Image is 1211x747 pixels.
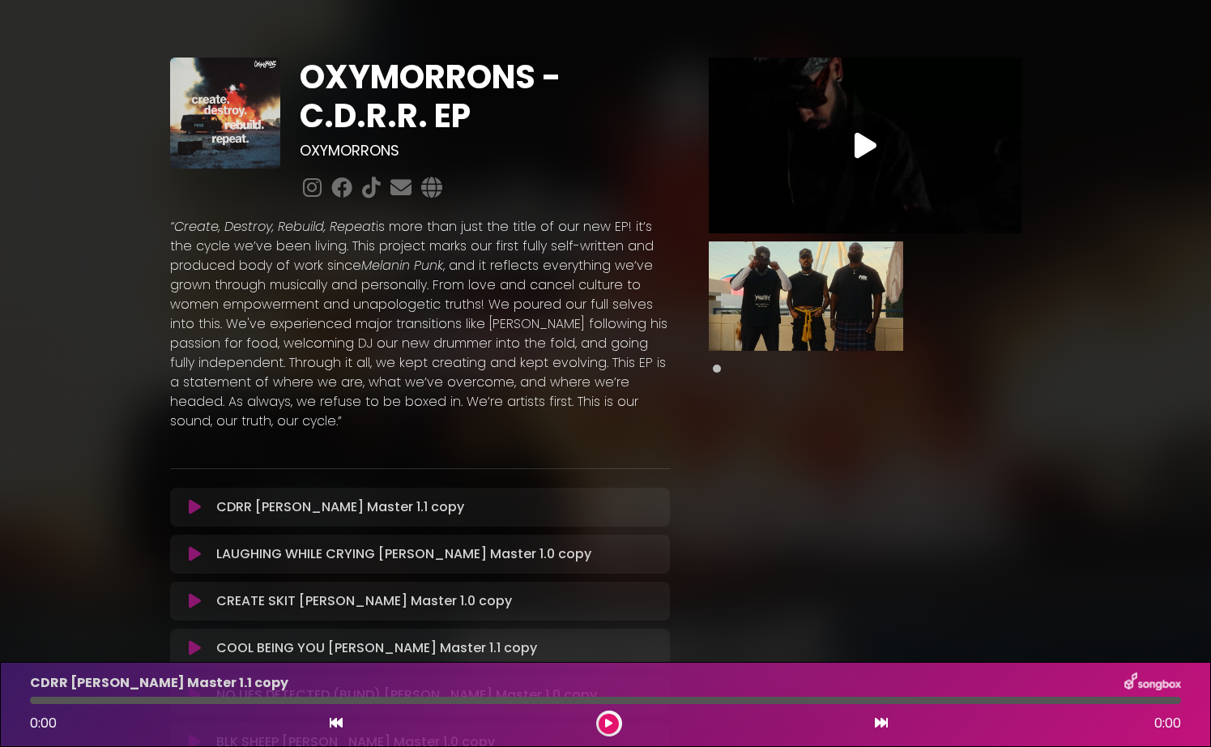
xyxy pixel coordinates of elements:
[170,58,280,168] img: 4qoL0AItSS6VikCHZSDs
[216,544,591,564] p: LAUGHING WHILE CRYING [PERSON_NAME] Master 1.0 copy
[709,241,903,351] img: aGD3o7yxQY66Xtk9szBk
[30,673,288,693] p: CDRR [PERSON_NAME] Master 1.1 copy
[216,497,464,517] p: CDRR [PERSON_NAME] Master 1.1 copy
[1154,714,1181,733] span: 0:00
[300,142,670,160] h3: OXYMORRONS
[300,58,670,135] h1: OXYMORRONS - C.D.R.R. EP
[30,714,57,732] span: 0:00
[216,638,537,658] p: COOL BEING YOU [PERSON_NAME] Master 1.1 copy
[709,58,1021,233] img: Video Thumbnail
[170,217,376,236] em: “Create, Destroy, Rebuild, Repeat
[216,591,512,611] p: CREATE SKIT [PERSON_NAME] Master 1.0 copy
[361,256,443,275] em: Melanin Punk
[1124,672,1181,694] img: songbox-logo-white.png
[170,217,671,431] p: is more than just the title of our new EP! it’s the cycle we’ve been living. This project marks o...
